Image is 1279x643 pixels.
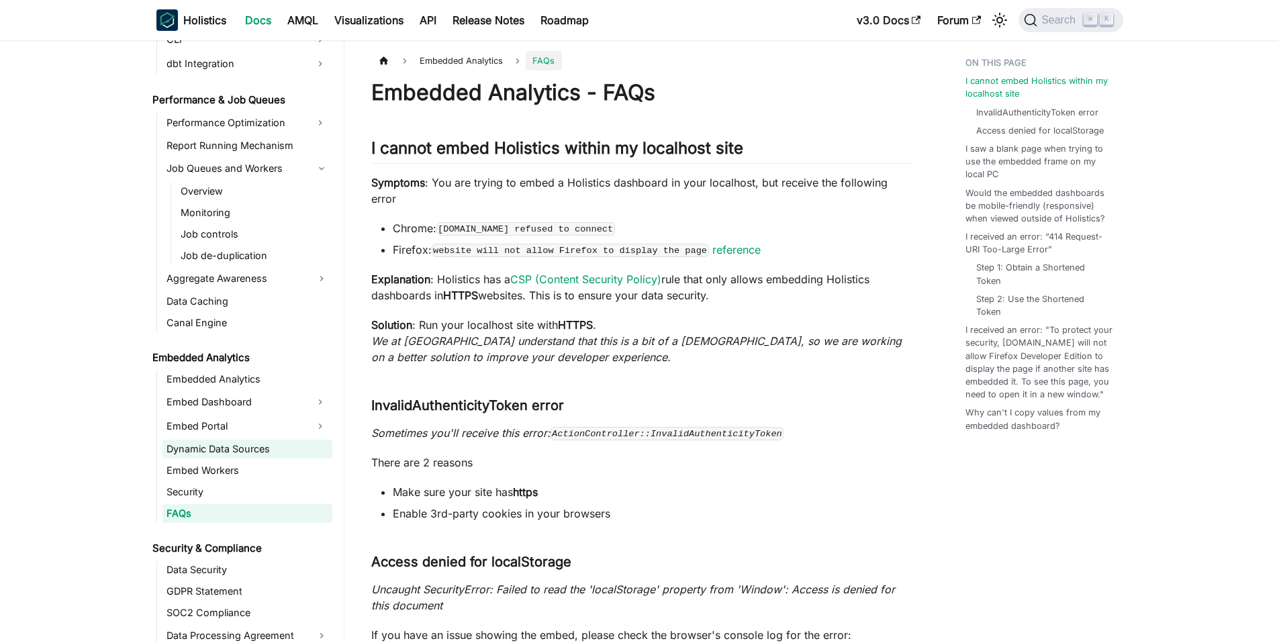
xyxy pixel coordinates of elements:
[444,9,532,31] a: Release Notes
[712,243,761,256] a: reference
[279,9,326,31] a: AMQL
[976,261,1110,287] a: Step 1: Obtain a Shortened Token
[162,582,332,601] a: GDPR Statement
[371,273,430,286] strong: Explanation
[965,324,1115,401] a: I received an error: "To protect your security, [DOMAIN_NAME] will not allow Firefox Developer Ed...
[156,9,178,31] img: Holistics
[177,225,332,244] a: Job controls
[177,246,332,265] a: Job de-duplication
[929,9,989,31] a: Forum
[393,484,912,500] li: Make sure your site has
[393,220,912,236] li: Chrome:
[162,158,332,179] a: Job Queues and Workers
[371,175,912,207] p: : You are trying to embed a Holistics dashboard in your localhost, but receive the following error
[371,334,902,364] em: We at [GEOGRAPHIC_DATA] understand that this is a bit of a [DEMOGRAPHIC_DATA], so we are working ...
[162,391,308,413] a: Embed Dashboard
[965,75,1115,100] a: I cannot embed Holistics within my localhost site
[237,9,279,31] a: Docs
[510,273,661,286] a: CSP (Content Security Policy)
[162,603,332,622] a: SOC2 Compliance
[371,454,912,471] p: There are 2 reasons
[371,176,425,189] strong: Symptoms
[412,9,444,31] a: API
[443,289,478,302] strong: HTTPS
[1100,13,1113,26] kbd: K
[371,426,784,440] em: Sometimes you'll receive this error:
[156,9,226,31] a: HolisticsHolistics
[393,242,912,258] li: Firefox:
[965,187,1115,226] a: Would the embedded dashboards be mobile-friendly (responsive) when viewed outside of Holistics?
[162,112,308,134] a: Performance Optimization
[976,293,1110,318] a: Step 2: Use the Shortened Token
[432,244,709,257] code: website will not allow Firefox to display the page
[162,136,332,155] a: Report Running Mechanism
[162,440,332,458] a: Dynamic Data Sources
[143,40,344,643] nav: Docs sidebar
[371,554,912,571] h3: Access denied for localStorage
[965,142,1115,181] a: I saw a blank page when trying to use the embedded frame on my local PC
[532,9,597,31] a: Roadmap
[148,539,332,558] a: Security & Compliance
[162,483,332,501] a: Security
[976,106,1098,119] a: InvalidAuthenticityToken error
[558,318,593,332] strong: HTTPS
[162,292,332,311] a: Data Caching
[513,485,538,499] strong: https
[308,391,332,413] button: Expand sidebar category 'Embed Dashboard'
[1019,8,1123,32] button: Search (Command+K)
[177,203,332,222] a: Monitoring
[393,505,912,522] li: Enable 3rd-party cookies in your browsers
[308,53,332,75] button: Expand sidebar category 'dbt Integration'
[162,504,332,523] a: FAQs
[162,53,308,75] a: dbt Integration
[371,51,397,70] a: Home page
[177,182,332,201] a: Overview
[371,627,912,643] p: If you have an issue showing the embed, please check the browser's console log for the error:
[371,79,912,106] h1: Embedded Analytics - FAQs
[371,51,912,70] nav: Breadcrumbs
[326,9,412,31] a: Visualizations
[183,12,226,28] b: Holistics
[526,51,561,70] span: FAQs
[849,9,929,31] a: v3.0 Docs
[371,397,912,414] h3: InvalidAuthenticityToken error
[308,415,332,437] button: Expand sidebar category 'Embed Portal'
[371,318,412,332] strong: Solution
[976,124,1104,137] a: Access denied for localStorage
[551,427,784,440] code: ActionController::InvalidAuthenticityToken
[162,415,308,437] a: Embed Portal
[162,313,332,332] a: Canal Engine
[371,583,895,612] em: Uncaught SecurityError: Failed to read the 'localStorage' property from 'Window': Access is denie...
[162,370,332,389] a: Embedded Analytics
[436,222,615,236] code: [DOMAIN_NAME] refused to connect
[371,271,912,303] p: : Holistics has a rule that only allows embedding Holistics dashboards in websites. This is to en...
[965,230,1115,256] a: I received an error: “414 Request-URI Too-Large Error”
[413,51,510,70] span: Embedded Analytics
[989,9,1010,31] button: Switch between dark and light mode (currently light mode)
[371,317,912,365] p: : Run your localhost site with .
[162,268,332,289] a: Aggregate Awareness
[148,348,332,367] a: Embedded Analytics
[162,560,332,579] a: Data Security
[1037,14,1084,26] span: Search
[148,91,332,109] a: Performance & Job Queues
[162,461,332,480] a: Embed Workers
[371,138,912,164] h2: I cannot embed Holistics within my localhost site
[308,112,332,134] button: Expand sidebar category 'Performance Optimization'
[1084,13,1097,26] kbd: ⌘
[965,406,1115,432] a: Why can't I copy values from my embedded dashboard?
